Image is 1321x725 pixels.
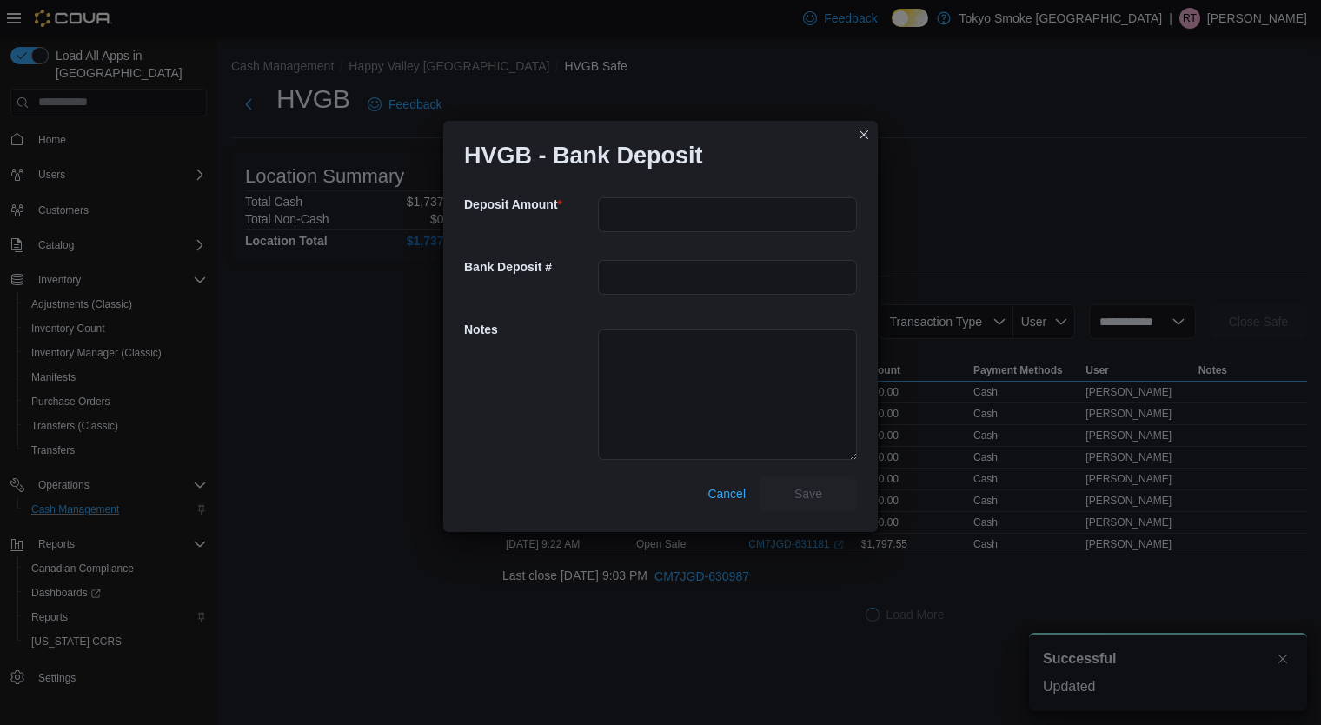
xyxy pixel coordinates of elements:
[700,476,753,511] button: Cancel
[464,312,594,347] h5: Notes
[707,485,746,502] span: Cancel
[464,187,594,222] h5: Deposit Amount
[464,249,594,284] h5: Bank Deposit #
[794,485,822,502] span: Save
[760,476,857,511] button: Save
[464,142,703,170] h1: HVGB - Bank Deposit
[853,124,874,145] button: Closes this modal window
